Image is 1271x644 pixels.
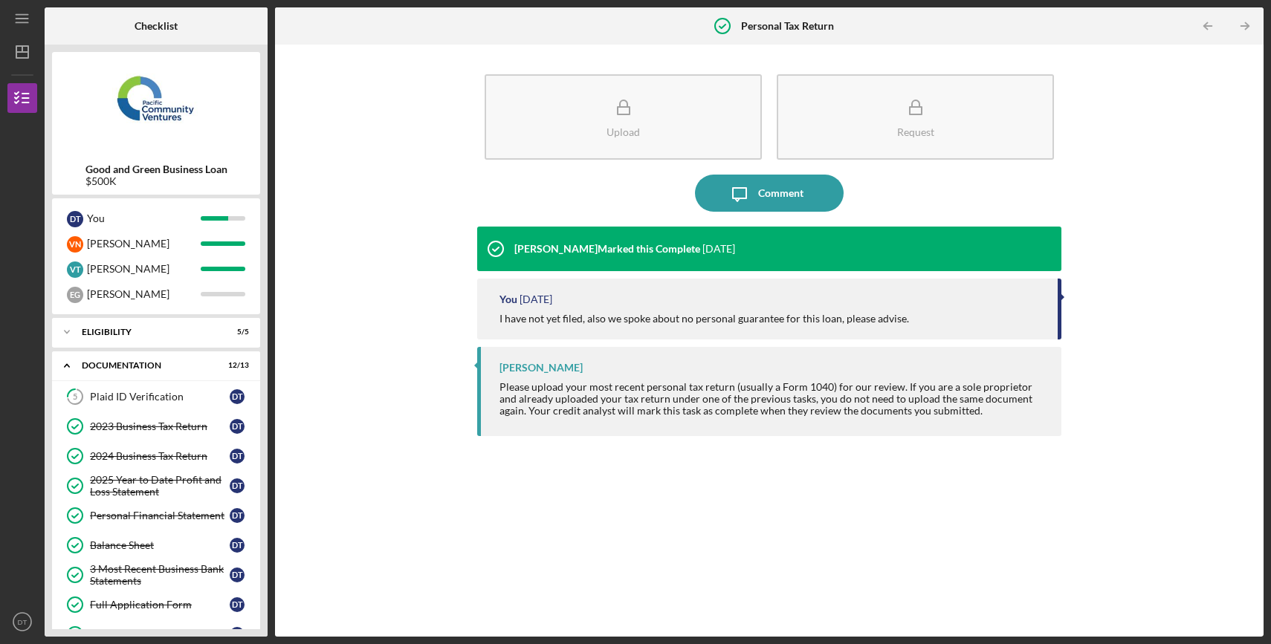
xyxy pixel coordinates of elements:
div: Good and Green Form [90,628,230,640]
b: Checklist [135,20,178,32]
a: Full Application FormDT [59,590,253,619]
div: V T [67,261,83,278]
text: DT [18,618,28,626]
button: Upload [485,74,762,160]
a: 2023 Business Tax ReturnDT [59,412,253,441]
div: Balance Sheet [90,539,230,551]
div: Request [897,126,934,137]
div: [PERSON_NAME] [87,256,201,282]
div: D T [230,449,245,464]
div: D T [230,597,245,612]
div: You [87,206,201,231]
div: Please upload your most recent personal tax return (usually a Form 1040) for our review. If you a... [499,381,1047,417]
time: 2025-08-21 16:31 [520,293,552,305]
div: Full Application Form [90,599,230,611]
div: Documentation [82,361,212,370]
div: 3 Most Recent Business Bank Statements [90,563,230,587]
tspan: 5 [73,392,77,402]
a: 3 Most Recent Business Bank StatementsDT [59,560,253,590]
button: Request [777,74,1054,160]
button: Comment [695,175,844,212]
div: Plaid ID Verification [90,391,230,403]
b: Personal Tax Return [741,20,834,32]
time: 2025-08-22 22:20 [702,243,735,255]
div: $500K [85,175,227,187]
div: V N [67,236,83,253]
a: 2024 Business Tax ReturnDT [59,441,253,471]
a: Balance SheetDT [59,530,253,560]
div: D T [67,211,83,227]
div: D T [230,478,245,493]
div: D T [230,627,245,642]
div: D T [230,538,245,553]
div: D T [230,567,245,582]
div: D T [230,508,245,523]
a: 5Plaid ID VerificationDT [59,382,253,412]
div: I have not yet filed, also we spoke about no personal guarantee for this loan, please advise. [499,313,909,325]
div: [PERSON_NAME] [87,231,201,256]
div: [PERSON_NAME] Marked this Complete [514,243,700,255]
div: Personal Financial Statement [90,510,230,521]
button: DT [7,607,37,637]
div: D T [230,389,245,404]
a: 2025 Year to Date Profit and Loss StatementDT [59,471,253,501]
div: 5 / 5 [222,328,249,336]
img: Product logo [52,59,260,149]
div: D T [230,419,245,434]
div: [PERSON_NAME] [499,362,583,374]
div: 2025 Year to Date Profit and Loss Statement [90,474,230,498]
div: E G [67,287,83,303]
b: Good and Green Business Loan [85,163,227,175]
div: 2023 Business Tax Return [90,420,230,432]
div: 12 / 13 [222,361,249,370]
div: Comment [758,175,803,212]
div: 2024 Business Tax Return [90,450,230,462]
div: Upload [607,126,640,137]
a: Personal Financial StatementDT [59,501,253,530]
div: You [499,293,517,305]
div: [PERSON_NAME] [87,282,201,307]
div: Eligibility [82,328,212,336]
